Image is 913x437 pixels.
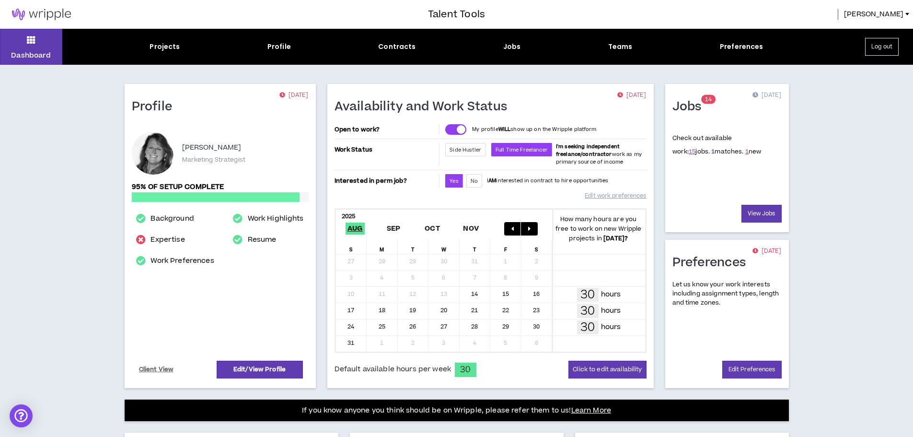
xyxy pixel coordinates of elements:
[150,213,194,224] a: Background
[601,289,621,300] p: hours
[217,361,303,378] a: Edit/View Profile
[132,182,309,192] p: 95% of setup complete
[10,404,33,427] div: Open Intercom Messenger
[503,42,521,52] div: Jobs
[346,223,365,235] span: Aug
[752,247,781,256] p: [DATE]
[741,205,782,223] a: View Jobs
[552,214,645,243] p: How many hours are you free to work on new Wripple projects in
[423,223,442,235] span: Oct
[302,405,611,416] p: If you know anyone you think should be on Wripple, please refer them to us!
[150,42,180,52] div: Projects
[335,126,438,133] p: Open to work?
[601,322,621,332] p: hours
[672,280,782,308] p: Let us know your work interests including assignment types, length and time zones.
[182,155,245,164] p: Marketing Strategist
[720,42,763,52] div: Preferences
[708,95,712,104] span: 4
[335,364,451,375] span: Default available hours per week
[378,42,416,52] div: Contracts
[521,239,553,254] div: S
[335,174,438,188] p: Interested in perm job?
[711,147,743,156] span: matches.
[689,147,695,156] a: 15
[461,223,481,235] span: Nov
[672,99,709,115] h1: Jobs
[428,239,460,254] div: W
[585,188,646,204] a: Edit work preferences
[367,239,398,254] div: M
[150,234,185,246] a: Expertise
[571,405,611,415] a: Learn More
[450,146,481,154] span: Side Hustler
[150,255,214,267] a: Work Preferences
[267,42,291,52] div: Profile
[711,147,715,156] a: 1
[844,9,903,20] span: [PERSON_NAME]
[701,95,716,104] sup: 14
[11,50,51,60] p: Dashboard
[182,142,242,154] p: [PERSON_NAME]
[248,213,304,224] a: Work Highlights
[132,99,180,115] h1: Profile
[556,143,620,158] b: I'm seeking independent freelance/contractor
[705,95,708,104] span: 1
[865,38,899,56] button: Log out
[428,7,485,22] h3: Talent Tools
[487,177,609,185] p: I interested in contract to hire opportunities
[672,255,753,271] h1: Preferences
[248,234,277,246] a: Resume
[132,131,175,175] div: Pam A.
[556,143,642,165] span: work as my primary source of income
[568,361,646,378] button: Click to edit availability
[608,42,633,52] div: Teams
[279,91,308,100] p: [DATE]
[490,239,521,254] div: F
[672,134,762,156] p: Check out available work:
[722,361,782,378] a: Edit Preferences
[460,239,491,254] div: T
[138,361,175,378] a: Client View
[689,147,710,156] span: jobs.
[471,177,478,185] span: No
[336,239,367,254] div: S
[385,223,403,235] span: Sep
[745,147,762,156] span: new
[488,177,496,184] strong: AM
[617,91,646,100] p: [DATE]
[335,143,438,156] p: Work Status
[745,147,749,156] a: 1
[450,177,458,185] span: Yes
[601,306,621,316] p: hours
[603,234,628,243] b: [DATE] ?
[752,91,781,100] p: [DATE]
[498,126,511,133] strong: WILL
[342,212,356,221] b: 2025
[472,126,596,133] p: My profile show up on the Wripple platform
[398,239,429,254] div: T
[335,99,515,115] h1: Availability and Work Status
